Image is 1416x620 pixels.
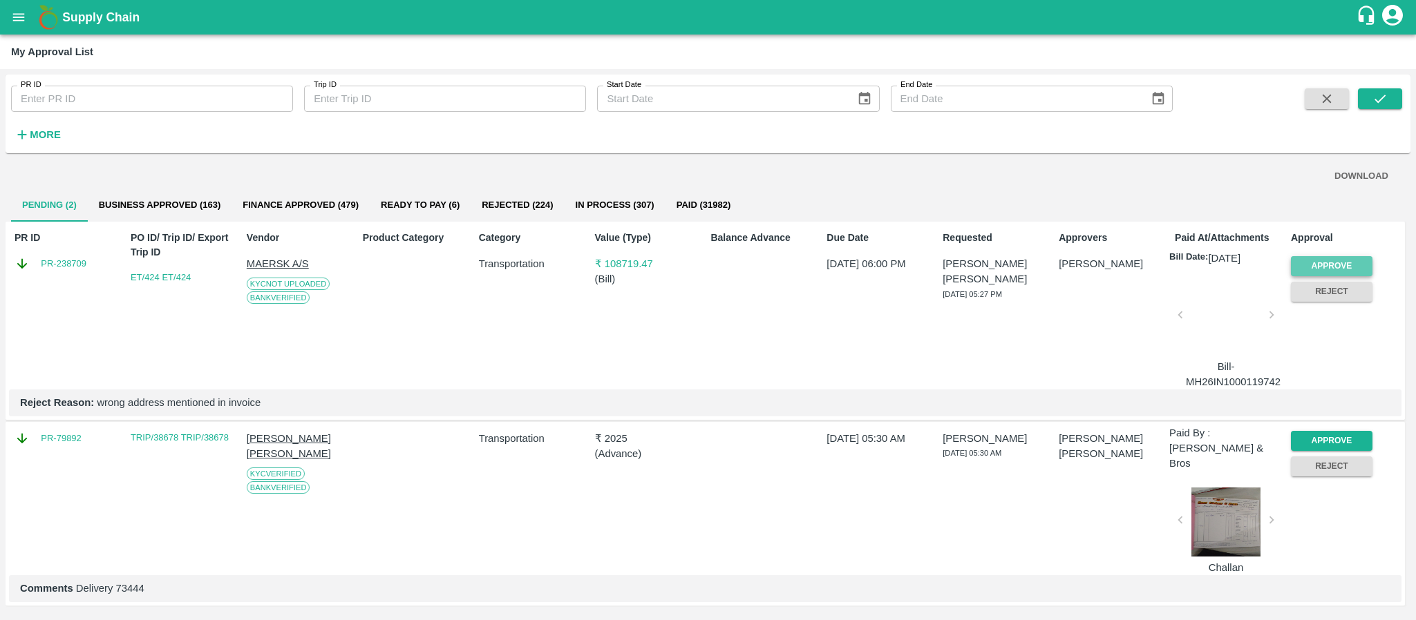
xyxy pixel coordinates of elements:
a: ET/424 ET/424 [131,272,191,282]
p: [PERSON_NAME] [PERSON_NAME] [247,431,357,462]
p: Delivery 73444 [20,581,1390,596]
button: Approve [1291,431,1372,451]
p: Paid By : [PERSON_NAME] & Bros [1169,425,1285,472]
button: Choose date [851,86,878,112]
p: MAERSK A/S [247,256,357,271]
div: customer-support [1356,5,1380,30]
button: open drawer [3,1,35,33]
span: KYC Not Uploaded [247,278,330,290]
b: Reject Reason: [20,397,94,408]
p: Category [479,231,589,245]
img: logo [35,3,62,31]
a: TRIP/38678 TRIP/38678 [131,432,229,443]
p: [DATE] 06:00 PM [827,256,937,271]
p: Paid At/Attachments [1175,231,1285,245]
p: Balance Advance [710,231,821,245]
input: Start Date [597,86,846,112]
p: Bill-MH26IN1000119742 [1186,359,1266,390]
p: [PERSON_NAME] [1059,256,1169,271]
button: Ready To Pay (6) [370,188,471,222]
p: Transportation [479,256,589,271]
a: Supply Chain [62,8,1356,27]
p: Approval [1291,231,1401,245]
p: Approvers [1059,231,1169,245]
button: Rejected (224) [471,188,564,222]
button: Reject [1291,456,1372,476]
input: Enter PR ID [11,86,293,112]
span: Bank Verified [247,291,310,304]
p: Vendor [247,231,357,245]
button: Reject [1291,282,1372,302]
p: [PERSON_NAME] [1059,431,1169,446]
p: [DATE] 05:30 AM [827,431,937,446]
label: Start Date [607,79,641,90]
p: ( Advance ) [595,446,706,461]
div: account of current user [1380,3,1405,32]
label: End Date [900,79,932,90]
p: Transportation [479,431,589,446]
button: Business Approved (163) [88,188,232,222]
p: Product Category [363,231,473,245]
span: KYC Verified [247,467,305,480]
button: Choose date [1145,86,1171,112]
button: In Process (307) [565,188,665,222]
button: Finance Approved (479) [232,188,370,222]
p: [DATE] [1208,251,1240,266]
span: [DATE] 05:30 AM [943,449,1001,457]
p: [PERSON_NAME] [PERSON_NAME] [943,256,1053,287]
a: PR-79892 [41,432,82,445]
p: [PERSON_NAME] [1059,446,1169,461]
button: More [11,123,64,146]
b: Comments [20,583,73,594]
p: Value (Type) [595,231,706,245]
p: ₹ 108719.47 [595,256,706,271]
p: [PERSON_NAME] [943,431,1053,446]
button: Pending (2) [11,188,88,222]
input: End Date [891,86,1140,112]
div: My Approval List [11,43,93,61]
b: Supply Chain [62,10,140,24]
span: [DATE] 05:27 PM [943,290,1002,298]
button: Approve [1291,256,1372,276]
p: ( Bill ) [595,271,706,287]
p: PR ID [15,231,125,245]
button: Paid (31982) [665,188,742,222]
p: ₹ 2025 [595,431,706,446]
p: Due Date [827,231,937,245]
p: Requested [943,231,1053,245]
a: PR-238709 [41,257,86,271]
button: DOWNLOAD [1329,164,1394,188]
p: Challan [1186,560,1266,575]
input: Enter Trip ID [304,86,586,112]
p: PO ID/ Trip ID/ Export Trip ID [131,231,241,260]
label: PR ID [21,79,41,90]
p: wrong address mentioned in invoice [20,395,1390,410]
p: Bill Date: [1169,251,1208,266]
strong: More [30,129,61,140]
label: Trip ID [314,79,337,90]
span: Bank Verified [247,481,310,494]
